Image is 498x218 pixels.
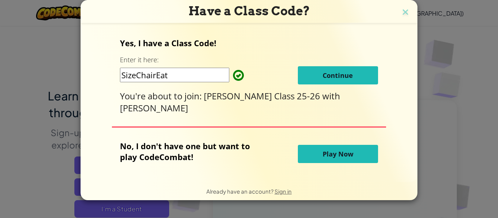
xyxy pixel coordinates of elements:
[323,71,353,80] span: Continue
[298,145,378,163] button: Play Now
[120,90,204,102] span: You're about to join:
[298,66,378,84] button: Continue
[188,4,310,18] span: Have a Class Code?
[275,188,292,195] a: Sign in
[120,37,378,48] p: Yes, I have a Class Code!
[323,150,353,158] span: Play Now
[322,90,340,102] span: with
[120,55,159,64] label: Enter it here:
[204,90,322,102] span: [PERSON_NAME] Class 25-26
[206,188,275,195] span: Already have an account?
[401,7,410,18] img: close icon
[120,140,261,162] p: No, I don't have one but want to play CodeCombat!
[120,102,188,114] span: [PERSON_NAME]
